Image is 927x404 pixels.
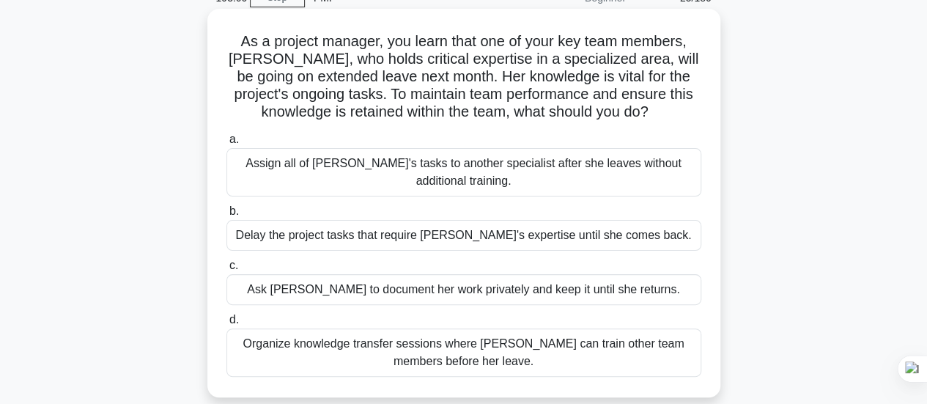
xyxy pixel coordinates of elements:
[229,205,239,217] span: b.
[226,274,701,305] div: Ask [PERSON_NAME] to document her work privately and keep it until she returns.
[229,259,238,271] span: c.
[229,133,239,145] span: a.
[226,220,701,251] div: Delay the project tasks that require [PERSON_NAME]'s expertise until she comes back.
[225,32,703,122] h5: As a project manager, you learn that one of your key team members, [PERSON_NAME], who holds criti...
[229,313,239,326] span: d.
[226,328,701,377] div: Organize knowledge transfer sessions where [PERSON_NAME] can train other team members before her ...
[226,148,701,197] div: Assign all of [PERSON_NAME]'s tasks to another specialist after she leaves without additional tra...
